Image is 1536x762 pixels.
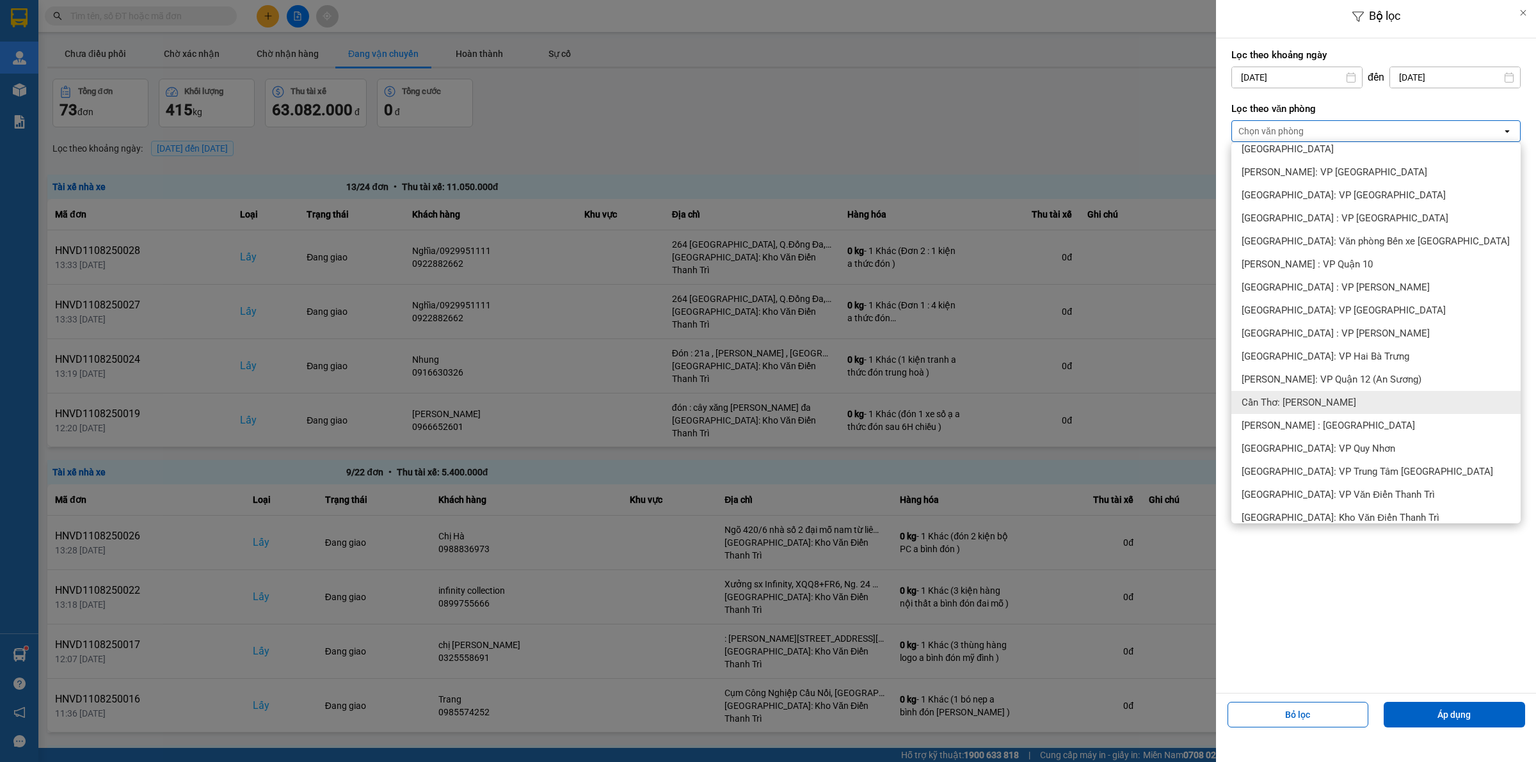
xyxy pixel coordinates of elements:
span: [GEOGRAPHIC_DATA]: VP Quy Nhơn [1242,442,1395,455]
span: [GEOGRAPHIC_DATA]: Kho Văn Điển Thanh Trì [1242,511,1439,524]
span: [PERSON_NAME]: VP [GEOGRAPHIC_DATA] [1242,166,1427,179]
input: Select a date. [1390,67,1520,88]
button: Bỏ lọc [1228,702,1369,727]
span: [GEOGRAPHIC_DATA]: VP Trung Tâm [GEOGRAPHIC_DATA] [1242,465,1493,478]
span: [GEOGRAPHIC_DATA]: Văn phòng Bến xe [GEOGRAPHIC_DATA] [1242,235,1510,248]
ul: Menu [1231,142,1521,523]
span: [GEOGRAPHIC_DATA] [1242,143,1334,155]
span: [GEOGRAPHIC_DATA]: VP Văn Điển Thanh Trì [1242,488,1435,501]
input: Select a date. [1232,67,1362,88]
span: [GEOGRAPHIC_DATA]: VP [GEOGRAPHIC_DATA] [1242,189,1446,202]
span: [PERSON_NAME] : VP Quận 10 [1242,258,1373,271]
svg: open [1502,126,1512,136]
button: Áp dụng [1384,702,1525,727]
span: [GEOGRAPHIC_DATA] : VP [PERSON_NAME] [1242,327,1430,340]
span: Bộ lọc [1369,9,1400,22]
span: [PERSON_NAME]: VP Quận 12 (An Sương) [1242,373,1421,386]
label: Lọc theo văn phòng [1231,102,1521,115]
span: Cần Thơ: [PERSON_NAME] [1242,396,1356,409]
div: Chọn văn phòng [1238,125,1304,138]
span: [PERSON_NAME] : [GEOGRAPHIC_DATA] [1242,419,1415,432]
label: Lọc theo khoảng ngày [1231,49,1521,61]
span: [GEOGRAPHIC_DATA]: VP [GEOGRAPHIC_DATA] [1242,304,1446,317]
span: [GEOGRAPHIC_DATA]: VP Hai Bà Trưng [1242,350,1409,363]
span: [GEOGRAPHIC_DATA] : VP [PERSON_NAME] [1242,281,1430,294]
div: đến [1363,71,1389,84]
span: [GEOGRAPHIC_DATA] : VP [GEOGRAPHIC_DATA] [1242,212,1448,225]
